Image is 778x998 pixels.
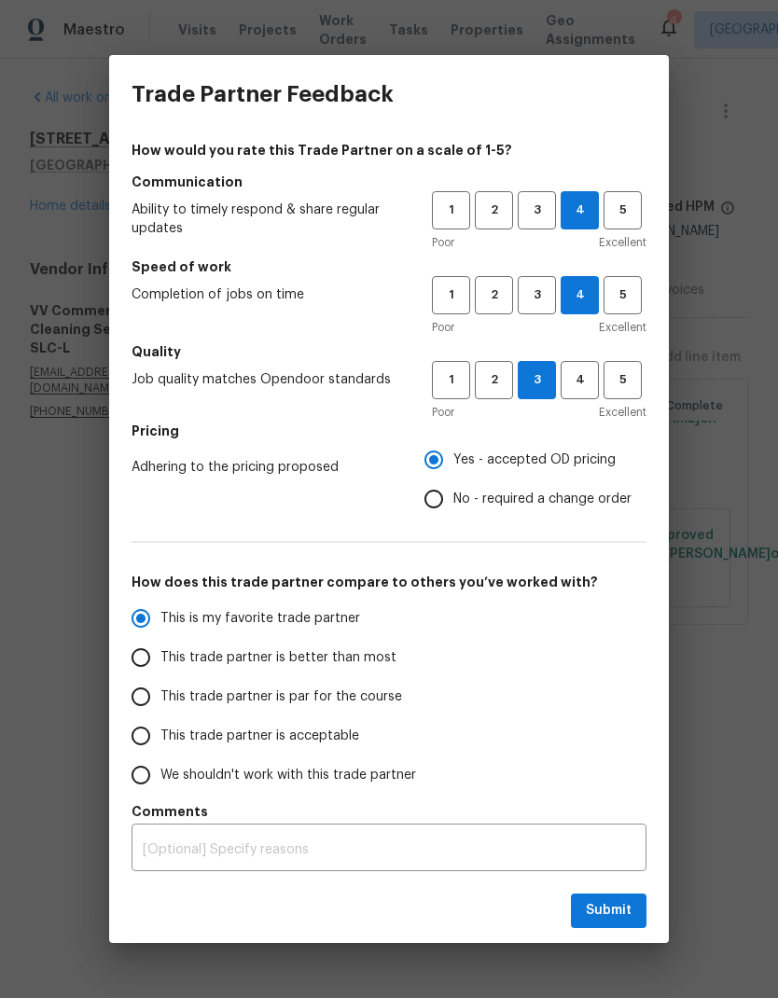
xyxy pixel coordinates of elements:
div: Pricing [424,440,646,519]
span: Poor [432,318,454,337]
span: Ability to timely respond & share regular updates [132,201,402,238]
button: 3 [518,361,556,399]
span: 1 [434,284,468,306]
span: 5 [605,200,640,221]
button: 2 [475,276,513,314]
h5: Comments [132,802,646,821]
span: 4 [562,284,598,306]
h5: Quality [132,342,646,361]
span: 3 [519,369,555,391]
span: Job quality matches Opendoor standards [132,370,402,389]
span: Yes - accepted OD pricing [453,450,616,470]
button: 5 [604,191,642,229]
span: 3 [520,200,554,221]
h5: Speed of work [132,257,646,276]
button: 1 [432,191,470,229]
button: 4 [561,191,599,229]
span: 2 [477,369,511,391]
h3: Trade Partner Feedback [132,81,394,107]
button: 2 [475,361,513,399]
span: Excellent [599,318,646,337]
span: We shouldn't work with this trade partner [160,766,416,785]
h5: Communication [132,173,646,191]
span: 5 [605,284,640,306]
span: Poor [432,403,454,422]
span: 4 [562,200,598,221]
button: 5 [604,361,642,399]
span: 1 [434,369,468,391]
span: Adhering to the pricing proposed [132,458,395,477]
span: This trade partner is better than most [160,648,396,668]
span: This is my favorite trade partner [160,609,360,629]
button: 1 [432,361,470,399]
span: 5 [605,369,640,391]
span: This trade partner is par for the course [160,687,402,707]
span: Submit [586,899,632,922]
span: Excellent [599,403,646,422]
button: 1 [432,276,470,314]
span: Poor [432,233,454,252]
button: 4 [561,361,599,399]
span: 2 [477,200,511,221]
span: No - required a change order [453,490,632,509]
button: 3 [518,191,556,229]
button: Submit [571,894,646,928]
h5: How does this trade partner compare to others you’ve worked with? [132,573,646,591]
span: 2 [477,284,511,306]
span: 4 [563,369,597,391]
button: 4 [561,276,599,314]
span: 3 [520,284,554,306]
div: How does this trade partner compare to others you’ve worked with? [132,599,646,795]
button: 3 [518,276,556,314]
span: 1 [434,200,468,221]
button: 2 [475,191,513,229]
h5: Pricing [132,422,646,440]
span: Completion of jobs on time [132,285,402,304]
button: 5 [604,276,642,314]
span: Excellent [599,233,646,252]
span: This trade partner is acceptable [160,727,359,746]
h4: How would you rate this Trade Partner on a scale of 1-5? [132,141,646,159]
